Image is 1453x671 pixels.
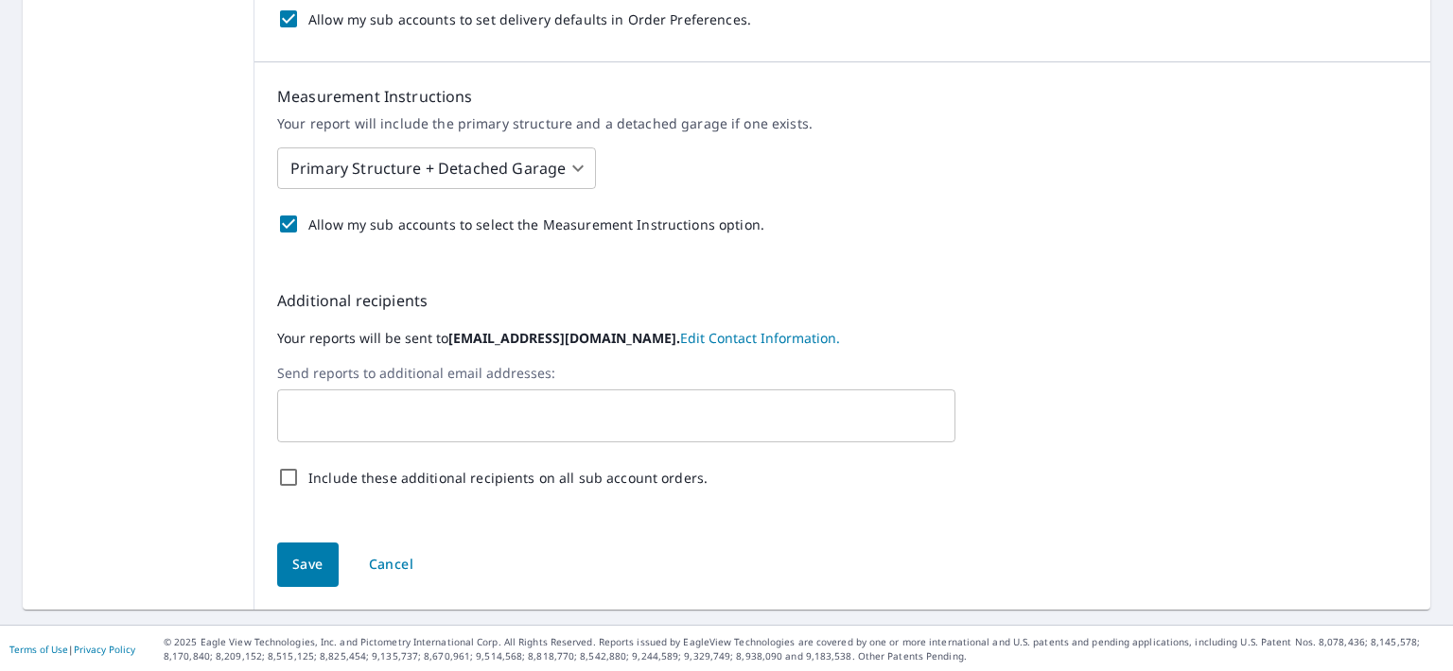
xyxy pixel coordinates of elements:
[277,327,1408,350] label: Your reports will be sent to
[680,329,840,347] a: EditContactInfo
[292,553,324,576] span: Save
[308,9,751,29] p: Allow my sub accounts to set delivery defaults in Order Preferences.
[164,635,1444,663] p: © 2025 Eagle View Technologies, Inc. and Pictometry International Corp. All Rights Reserved. Repo...
[277,289,1408,312] p: Additional recipients
[448,329,680,347] b: [EMAIL_ADDRESS][DOMAIN_NAME].
[9,644,135,655] p: |
[277,142,596,195] div: Primary Structure + Detached Garage
[9,643,68,656] a: Terms of Use
[277,365,1408,382] label: Send reports to additional email addresses:
[277,85,1408,108] p: Measurement Instructions
[277,542,339,587] button: Save
[74,643,135,656] a: Privacy Policy
[353,542,429,587] button: Cancel
[277,115,1408,132] p: Your report will include the primary structure and a detached garage if one exists.
[369,553,413,576] span: Cancel
[308,215,764,234] p: Allow my sub accounts to select the Measurement Instructions option.
[308,468,708,488] p: Include these additional recipients on all sub account orders.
